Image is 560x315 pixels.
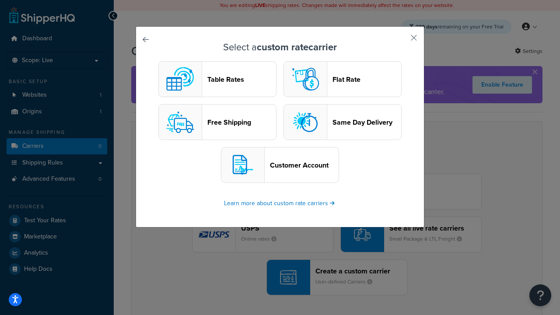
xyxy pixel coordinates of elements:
button: flat logoFlat Rate [283,61,402,97]
button: custom logoTable Rates [158,61,276,97]
img: custom logo [163,62,198,97]
img: customerAccount logo [225,147,260,182]
strong: custom rate carrier [257,40,337,54]
header: Table Rates [207,75,276,84]
header: Flat Rate [332,75,401,84]
header: Same Day Delivery [332,118,401,126]
header: Customer Account [270,161,339,169]
button: free logoFree Shipping [158,104,276,140]
button: sameday logoSame Day Delivery [283,104,402,140]
h3: Select a [158,42,402,52]
img: flat logo [288,62,323,97]
button: customerAccount logoCustomer Account [221,147,339,183]
header: Free Shipping [207,118,276,126]
img: sameday logo [288,105,323,140]
a: Learn more about custom rate carriers [224,199,336,208]
img: free logo [163,105,198,140]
